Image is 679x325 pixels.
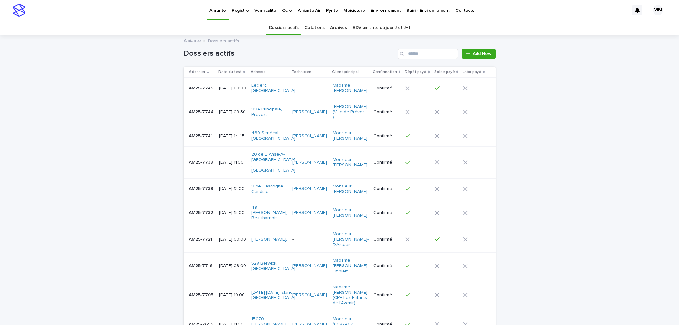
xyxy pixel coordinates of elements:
[251,184,287,194] a: 9 de Gascogne , Candiac
[304,20,324,35] a: Cotations
[184,279,496,311] tr: AM25-7705AM25-7705 [DATE] 10:00[DATE]-[DATE] Island , [GEOGRAPHIC_DATA] [PERSON_NAME] Madame [PER...
[373,237,400,242] p: Confirmé
[333,131,368,141] a: Monsieur [PERSON_NAME]
[219,293,246,298] p: [DATE] 10:00
[184,253,496,279] tr: AM25-7716AM25-7716 [DATE] 09:00528 Berwick, [GEOGRAPHIC_DATA] [PERSON_NAME] Madame [PERSON_NAME] ...
[292,263,327,269] a: [PERSON_NAME]
[251,237,287,242] a: [PERSON_NAME],
[653,5,663,15] div: MM
[373,160,400,165] p: Confirmé
[184,78,496,99] tr: AM25-7745AM25-7745 [DATE] 00:00Leclerc, [GEOGRAPHIC_DATA] -Madame [PERSON_NAME] Confirmé
[184,125,496,147] tr: AM25-7741AM25-7741 [DATE] 14:45460 Senécal , [GEOGRAPHIC_DATA] [PERSON_NAME] Monsieur [PERSON_NAM...
[251,205,287,221] a: 49 [PERSON_NAME], Beauharnois
[292,237,327,242] p: -
[189,84,215,91] p: AM25-7745
[189,209,214,215] p: AM25-7732
[208,37,239,44] p: Dossiers actifs
[13,4,25,17] img: stacker-logo-s-only.png
[189,68,205,75] p: # dossier
[333,104,368,120] a: [PERSON_NAME] (Ville de Prévost )
[189,159,215,165] p: AM25-7739
[333,208,368,218] a: Monsieur [PERSON_NAME]
[292,160,327,165] a: [PERSON_NAME]
[189,108,215,115] p: AM25-7744
[292,86,327,91] p: -
[405,68,426,75] p: Dépôt payé
[398,49,458,59] input: Search
[292,210,327,215] a: [PERSON_NAME]
[189,291,215,298] p: AM25-7705
[373,110,400,115] p: Confirmé
[251,152,295,173] a: 20 de L' Anse-A-[GEOGRAPHIC_DATA] , [GEOGRAPHIC_DATA]
[189,185,215,192] p: AM25-7738
[330,20,347,35] a: Archives
[184,99,496,125] tr: AM25-7744AM25-7744 [DATE] 09:30994 Principale, Prévost [PERSON_NAME] [PERSON_NAME] (Ville de Prév...
[292,110,327,115] a: [PERSON_NAME]
[218,68,242,75] p: Date du test
[251,261,295,272] a: 528 Berwick, [GEOGRAPHIC_DATA]
[333,157,368,168] a: Monsieur [PERSON_NAME]
[189,262,214,269] p: AM25-7716
[463,68,481,75] p: Labo payé
[251,83,295,94] a: Leclerc, [GEOGRAPHIC_DATA]
[189,132,214,139] p: AM25-7741
[292,68,311,75] p: Technicien
[251,68,266,75] p: Adresse
[373,68,397,75] p: Confirmation
[373,293,400,298] p: Confirmé
[269,20,299,35] a: Dossiers actifs
[292,186,327,192] a: [PERSON_NAME]
[219,133,246,139] p: [DATE] 14:45
[219,186,246,192] p: [DATE] 13:00
[373,86,400,91] p: Confirmé
[333,83,368,94] a: Madame [PERSON_NAME]
[219,86,246,91] p: [DATE] 00:00
[219,263,246,269] p: [DATE] 09:00
[219,210,246,215] p: [DATE] 15:00
[373,210,400,215] p: Confirmé
[219,237,246,242] p: [DATE] 00:00
[373,186,400,192] p: Confirmé
[219,160,246,165] p: [DATE] 11:00
[434,68,455,75] p: Solde payé
[184,226,496,252] tr: AM25-7721AM25-7721 [DATE] 00:00[PERSON_NAME], -Monsieur [PERSON_NAME]-D'Astous Confirmé
[373,263,400,269] p: Confirmé
[333,231,369,247] a: Monsieur [PERSON_NAME]-D'Astous
[353,20,410,35] a: RDV amiante du jour J et J+1
[333,258,368,274] a: Madame [PERSON_NAME] Emblem
[333,184,368,194] a: Monsieur [PERSON_NAME]
[184,178,496,200] tr: AM25-7738AM25-7738 [DATE] 13:009 de Gascogne , Candiac [PERSON_NAME] Monsieur [PERSON_NAME] Confirmé
[332,68,359,75] p: Client principal
[292,293,327,298] a: [PERSON_NAME]
[189,236,214,242] p: AM25-7721
[184,49,395,58] h1: Dossiers actifs
[292,133,327,139] a: [PERSON_NAME]
[473,52,492,56] span: Add New
[184,146,496,178] tr: AM25-7739AM25-7739 [DATE] 11:0020 de L' Anse-A-[GEOGRAPHIC_DATA] , [GEOGRAPHIC_DATA] [PERSON_NAME...
[373,133,400,139] p: Confirmé
[219,110,246,115] p: [DATE] 09:30
[251,107,287,117] a: 994 Principale, Prévost
[184,37,201,44] a: Amiante
[251,131,295,141] a: 460 Senécal , [GEOGRAPHIC_DATA]
[333,285,368,306] a: Madame [PERSON_NAME] (CPE Les Enfants de l'Avenir)
[462,49,495,59] a: Add New
[251,290,295,301] a: [DATE]-[DATE] Island , [GEOGRAPHIC_DATA]
[184,200,496,226] tr: AM25-7732AM25-7732 [DATE] 15:0049 [PERSON_NAME], Beauharnois [PERSON_NAME] Monsieur [PERSON_NAME]...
